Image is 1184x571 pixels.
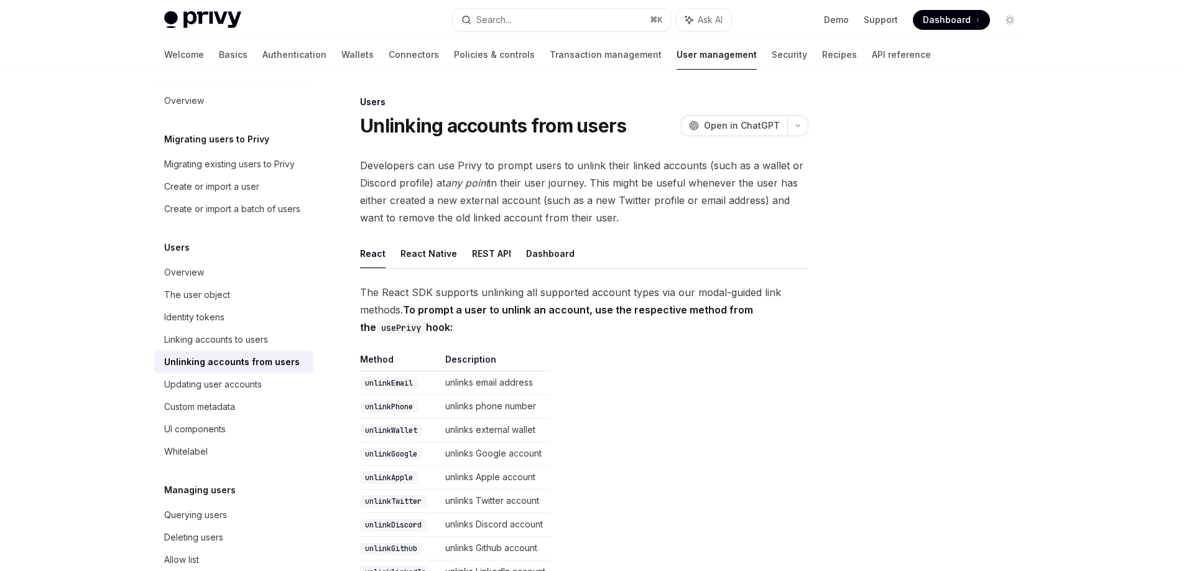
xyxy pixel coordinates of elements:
code: unlinkTwitter [360,495,427,508]
a: Deleting users [154,526,313,549]
code: unlinkGithub [360,542,422,555]
div: The user object [164,287,230,302]
h1: Unlinking accounts from users [360,114,626,137]
td: unlinks Github account [440,537,550,560]
h5: Users [164,240,190,255]
em: any point [445,177,489,189]
div: Unlinking accounts from users [164,355,300,369]
h5: Migrating users to Privy [164,132,269,147]
div: Users [360,96,808,108]
button: Dashboard [526,239,575,268]
a: Recipes [822,40,857,70]
button: React [360,239,386,268]
td: unlinks email address [440,371,550,395]
a: Dashboard [913,10,990,30]
code: unlinkApple [360,471,418,484]
h5: Managing users [164,483,236,498]
code: unlinkPhone [360,401,418,413]
a: User management [677,40,757,70]
span: Dashboard [923,14,971,26]
code: usePrivy [376,321,426,335]
div: Search... [476,12,511,27]
a: Identity tokens [154,306,313,328]
button: Open in ChatGPT [681,115,787,136]
a: Basics [219,40,247,70]
code: unlinkEmail [360,377,418,389]
div: Migrating existing users to Privy [164,157,295,172]
span: Ask AI [698,14,723,26]
a: The user object [154,284,313,306]
button: Search...⌘K [453,9,670,31]
a: Overview [154,90,313,112]
div: Updating user accounts [164,377,262,392]
td: unlinks Twitter account [440,490,550,513]
td: unlinks phone number [440,395,550,419]
a: Querying users [154,504,313,526]
a: Wallets [341,40,374,70]
img: light logo [164,11,241,29]
code: unlinkDiscord [360,519,427,531]
code: unlinkGoogle [360,448,422,460]
button: REST API [472,239,511,268]
a: Demo [824,14,849,26]
div: Create or import a user [164,179,259,194]
button: Ask AI [677,9,731,31]
td: unlinks external wallet [440,419,550,442]
a: Unlinking accounts from users [154,351,313,373]
div: Allow list [164,552,199,567]
div: Whitelabel [164,444,208,459]
a: Support [864,14,898,26]
div: Identity tokens [164,310,224,325]
a: Transaction management [550,40,662,70]
a: Policies & controls [454,40,535,70]
td: unlinks Apple account [440,466,550,490]
a: Create or import a batch of users [154,198,313,220]
a: Migrating existing users to Privy [154,153,313,175]
a: Overview [154,261,313,284]
code: unlinkWallet [360,424,422,437]
a: Custom metadata [154,396,313,418]
th: Method [360,353,440,371]
a: Whitelabel [154,440,313,463]
a: API reference [872,40,931,70]
td: unlinks Discord account [440,513,550,537]
a: Allow list [154,549,313,571]
a: Linking accounts to users [154,328,313,351]
td: unlinks Google account [440,442,550,466]
a: UI components [154,418,313,440]
div: Overview [164,93,204,108]
span: Open in ChatGPT [704,119,780,132]
div: Custom metadata [164,399,235,414]
strong: To prompt a user to unlink an account, use the respective method from the hook: [360,304,753,333]
a: Updating user accounts [154,373,313,396]
a: Authentication [262,40,326,70]
span: Developers can use Privy to prompt users to unlink their linked accounts (such as a wallet or Dis... [360,157,808,226]
div: UI components [164,422,226,437]
div: Create or import a batch of users [164,202,300,216]
span: ⌘ K [650,15,663,25]
div: Deleting users [164,530,223,545]
div: Querying users [164,508,227,522]
a: Welcome [164,40,204,70]
th: Description [440,353,550,371]
button: Toggle dark mode [1000,10,1020,30]
div: Overview [164,265,204,280]
a: Security [772,40,807,70]
button: React Native [400,239,457,268]
span: The React SDK supports unlinking all supported account types via our modal-guided link methods. [360,284,808,336]
a: Connectors [389,40,439,70]
a: Create or import a user [154,175,313,198]
div: Linking accounts to users [164,332,268,347]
